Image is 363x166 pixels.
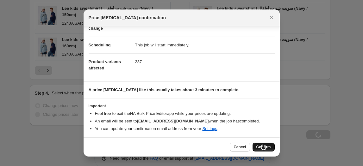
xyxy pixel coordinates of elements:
b: A price [MEDICAL_DATA] like this usually takes about 3 minutes to complete. [89,87,240,92]
span: Price [MEDICAL_DATA] confirmation [89,15,166,21]
li: An email will be sent to when the job has completed . [95,118,275,124]
li: Feel free to exit the NA Bulk Price Editor app while your prices are updating. [95,110,275,117]
button: Cancel [230,143,250,151]
b: [EMAIL_ADDRESS][DOMAIN_NAME] [137,119,209,123]
dd: 237 [135,53,275,70]
button: Close [267,13,276,22]
dd: This job will start immediately. [135,37,275,53]
h3: Important [89,104,275,109]
li: You can update your confirmation email address from your . [95,126,275,132]
span: Product variants affected [89,59,121,70]
span: Scheduling [89,43,111,47]
a: Settings [202,126,217,131]
span: Cancel [234,145,246,150]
